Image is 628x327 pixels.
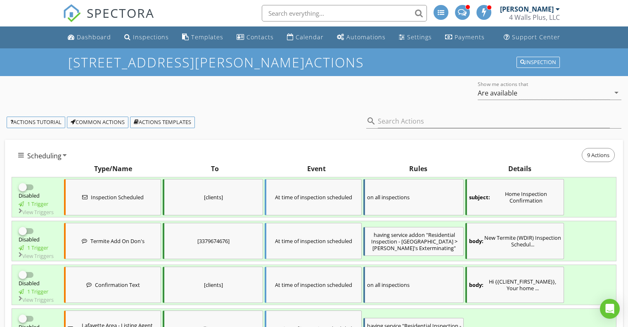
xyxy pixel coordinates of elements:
[191,33,223,41] div: Templates
[509,13,560,21] div: 4 Walls Plus, LLC
[469,164,571,174] div: Details
[296,33,324,41] div: Calendar
[512,33,560,41] div: Support Center
[62,164,164,174] div: Type/Name
[465,223,564,259] div: New Termite (WDIR) Inspection Scheduled for {{CLIENT_NAME}} on {{INSPECTION_DATE}} at {{INSPECTIO...
[63,4,81,22] img: The Best Home Inspection Software - Spectora
[246,33,274,41] div: Contacts
[265,164,367,174] div: Event
[27,200,48,207] div: 1 Trigger
[262,5,427,21] input: Search everything...
[163,267,263,303] div: [clients]
[396,30,435,45] a: Settings
[366,116,376,126] i: search
[363,267,464,303] div: on all inspections
[134,119,191,125] div: Actions Templates
[469,194,490,200] strong: subject:
[164,164,265,174] div: To
[163,179,263,215] div: [clients]
[469,282,483,288] strong: body:
[442,30,488,45] a: Payments
[455,33,485,41] div: Payments
[67,117,128,128] a: Common Actions
[91,194,144,200] span: Inspection Scheduled
[14,253,61,259] div: View Triggers
[71,119,125,125] div: Common Actions
[378,115,610,128] input: Search Actions
[284,30,327,45] a: Calendar
[10,119,62,125] div: Actions Tutorial
[163,223,263,259] div: [3379674676]
[517,57,560,68] button: Inspection
[77,33,111,41] div: Dashboard
[265,179,362,215] div: At time of inspection scheduled
[19,192,40,199] span: Disabled
[520,60,556,65] div: Inspection
[469,238,483,244] strong: body:
[611,88,621,98] i: arrow_drop_down
[179,30,227,45] a: Templates
[95,282,140,288] span: Confirmation Text
[27,244,48,251] div: 1 Trigger
[265,223,362,259] div: At time of inspection scheduled
[478,89,517,97] div: Are available
[363,179,464,215] div: on all inspections
[14,209,61,215] div: View Triggers
[19,279,40,287] span: Disabled
[465,267,564,303] div: Hi {{CLIENT_FIRST_NAME}}, Your home inspection at {{ADDRESS}} is scheduled for {{INSPECTION_DATE}...
[391,231,425,239] span: service addon
[133,33,169,41] div: Inspections
[7,117,65,128] a: Actions Tutorial
[334,30,389,45] a: Automations (Advanced)
[90,238,145,244] span: Termite Add On Don's
[64,30,114,45] a: Dashboard
[19,236,40,243] span: Disabled
[233,30,277,45] a: Contacts
[27,288,48,295] div: 1 Trigger
[582,148,614,162] span: 9 Actions
[407,33,432,41] div: Settings
[14,296,61,303] div: View Triggers
[121,30,172,45] a: Inspections
[130,117,195,128] a: Actions Templates
[87,4,154,21] span: SPECTORA
[27,151,62,161] span: Scheduling
[68,55,560,69] h1: [STREET_ADDRESS][PERSON_NAME] Actions
[367,164,469,174] div: Rules
[500,5,554,13] div: [PERSON_NAME]
[465,179,564,215] div: Home Inspection Confirmation
[63,11,154,29] a: SPECTORA
[374,231,390,239] span: having
[500,30,564,45] a: Support Center
[371,231,457,252] span: "Residential Inspection - [GEOGRAPHIC_DATA] > [PERSON_NAME]'s Exterminating"
[346,33,386,41] div: Automations
[265,267,362,303] div: At time of inspection scheduled
[600,299,620,319] div: Open Intercom Messenger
